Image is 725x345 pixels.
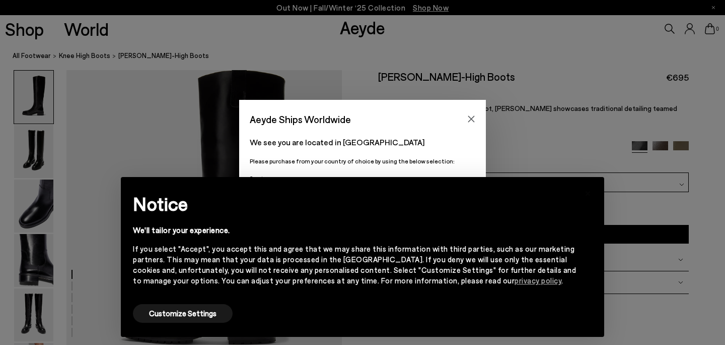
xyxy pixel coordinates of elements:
span: Aeyde Ships Worldwide [250,110,351,128]
button: Close [464,111,479,127]
h2: Notice [133,191,576,217]
div: If you select "Accept", you accept this and agree that we may share this information with third p... [133,244,576,286]
button: Customize Settings [133,304,233,323]
p: Please purchase from your country of choice by using the below selection: [250,156,475,166]
a: privacy policy [515,276,561,285]
div: We'll tailor your experience. [133,225,576,236]
button: Close this notice [576,180,600,204]
p: We see you are located in [GEOGRAPHIC_DATA] [250,136,475,148]
span: × [585,185,592,199]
